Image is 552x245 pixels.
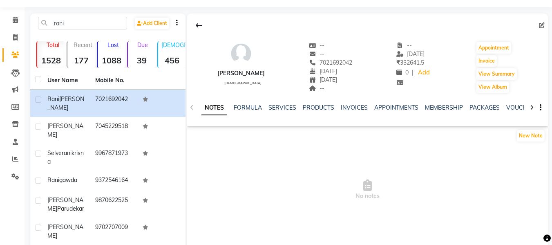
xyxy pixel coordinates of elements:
button: View Album [476,81,509,93]
span: selverani [47,149,72,157]
span: -- [309,85,324,92]
span: [PERSON_NAME] [47,223,83,239]
a: Add [417,67,431,79]
td: 9967871973 [90,144,138,171]
span: [DATE] [309,76,337,83]
span: -- [396,42,412,49]
p: Recent [71,41,95,49]
span: -- [309,42,324,49]
span: parudekar [57,205,84,212]
p: Total [40,41,65,49]
a: INVOICES [341,104,368,111]
span: No notes [187,149,548,231]
span: rani [47,176,59,184]
strong: 1088 [98,55,125,65]
a: FORMULA [234,104,262,111]
span: 7021692042 [309,59,352,66]
button: Invoice [476,55,497,67]
strong: 177 [67,55,95,65]
td: 9372546164 [90,171,138,191]
img: avatar [229,41,253,66]
input: Search by Name/Mobile/Email/Code [38,17,127,29]
button: Appointment [476,42,511,54]
td: 9870622525 [90,191,138,218]
span: [PERSON_NAME] [47,95,84,111]
div: [PERSON_NAME] [217,69,265,78]
div: Back to Client [190,18,208,33]
p: Lost [101,41,125,49]
span: 332641.5 [396,59,424,66]
td: 7021692042 [90,90,138,117]
span: rani [47,95,59,103]
span: [DEMOGRAPHIC_DATA] [224,81,261,85]
a: PACKAGES [469,104,500,111]
a: NOTES [201,101,227,115]
strong: 1528 [37,55,65,65]
a: PRODUCTS [303,104,334,111]
span: [DATE] [396,50,425,58]
span: [DATE] [309,67,337,75]
a: APPOINTMENTS [374,104,418,111]
td: 9702707009 [90,218,138,245]
td: 7045229518 [90,117,138,144]
span: [PERSON_NAME] [47,122,83,138]
strong: 456 [158,55,186,65]
button: New Note [517,130,545,142]
p: [DEMOGRAPHIC_DATA] [161,41,186,49]
a: Add Client [135,18,169,29]
a: SERVICES [268,104,296,111]
span: gawda [59,176,77,184]
a: VOUCHERS [506,104,539,111]
span: [PERSON_NAME] [47,196,83,212]
span: -- [309,50,324,58]
a: MEMBERSHIP [425,104,463,111]
span: ₹ [396,59,400,66]
span: | [412,68,413,77]
span: 0 [396,69,409,76]
p: Due [130,41,156,49]
strong: 39 [128,55,156,65]
button: View Summary [476,68,517,80]
th: User Name [42,71,90,90]
th: Mobile No. [90,71,138,90]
